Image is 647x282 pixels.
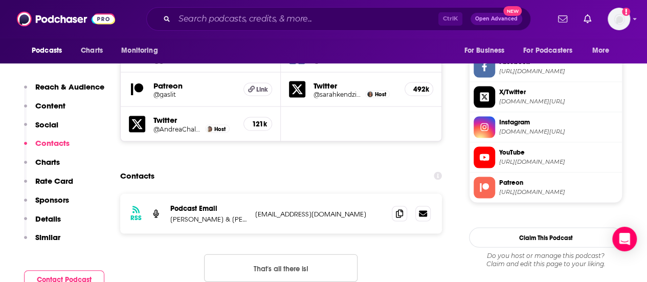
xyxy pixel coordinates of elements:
[256,85,268,94] span: Link
[24,120,58,139] button: Social
[469,252,622,268] div: Claim and edit this page to your liking.
[24,232,60,251] button: Similar
[35,101,65,111] p: Content
[499,118,618,127] span: Instagram
[81,44,103,58] span: Charts
[35,232,60,242] p: Similar
[499,188,618,196] span: https://www.patreon.com/gaslit
[474,117,618,138] a: Instagram[DOMAIN_NAME][URL]
[499,158,618,166] span: https://www.youtube.com/@gaslitnation
[469,252,622,260] span: Do you host or manage this podcast?
[24,138,70,157] button: Contacts
[114,41,171,60] button: open menu
[585,41,622,60] button: open menu
[24,157,60,176] button: Charts
[35,195,69,205] p: Sponsors
[153,91,235,98] a: @gaslit
[612,227,637,251] div: Open Intercom Messenger
[503,6,522,16] span: New
[499,178,618,187] span: Patreon
[523,44,572,58] span: For Podcasters
[474,147,618,168] a: YouTube[URL][DOMAIN_NAME]
[170,204,247,213] p: Podcast Email
[517,41,587,60] button: open menu
[413,85,425,94] h5: 492k
[170,215,247,224] p: [PERSON_NAME] & [PERSON_NAME]
[474,86,618,108] a: X/Twitter[DOMAIN_NAME][URL]
[474,56,618,78] a: Facebook[URL][DOMAIN_NAME]
[35,176,73,186] p: Rate Card
[35,214,61,224] p: Details
[622,8,630,16] svg: Add a profile image
[74,41,109,60] a: Charts
[204,254,358,282] button: Nothing here.
[499,88,618,97] span: X/Twitter
[207,126,212,132] img: Andrea Chalupa
[608,8,630,30] img: User Profile
[608,8,630,30] button: Show profile menu
[153,81,235,91] h5: Patreon
[121,44,158,58] span: Monitoring
[24,214,61,233] button: Details
[24,82,104,101] button: Reach & Audience
[438,12,462,26] span: Ctrl K
[146,7,531,31] div: Search podcasts, credits, & more...
[592,44,610,58] span: More
[314,91,363,98] a: @sarahkendzior
[24,101,65,120] button: Content
[25,41,75,60] button: open menu
[499,68,618,75] span: https://www.facebook.com/GaslitNation
[475,16,518,21] span: Open Advanced
[367,92,373,97] img: Sarah Kendzior
[579,10,595,28] a: Show notifications dropdown
[153,125,203,133] a: @AndreaChalupa
[130,214,142,222] h3: RSS
[499,128,618,136] span: instagram.com/gaslitnation
[17,9,115,29] img: Podchaser - Follow, Share and Rate Podcasts
[499,148,618,157] span: YouTube
[255,210,384,219] p: [EMAIL_ADDRESS][DOMAIN_NAME]
[464,44,504,58] span: For Business
[174,11,438,27] input: Search podcasts, credits, & more...
[24,195,69,214] button: Sponsors
[608,8,630,30] span: Logged in as AtriaBooks
[32,44,62,58] span: Podcasts
[214,126,226,133] span: Host
[474,177,618,199] a: Patreon[URL][DOMAIN_NAME]
[35,157,60,167] p: Charts
[243,83,272,96] a: Link
[499,98,618,105] span: twitter.com/sarahkendzior
[35,82,104,92] p: Reach & Audience
[35,138,70,148] p: Contacts
[252,120,263,128] h5: 121k
[35,120,58,129] p: Social
[375,91,386,98] span: Host
[120,166,154,186] h2: Contacts
[471,13,522,25] button: Open AdvancedNew
[314,81,396,91] h5: Twitter
[153,115,235,125] h5: Twitter
[469,228,622,248] button: Claim This Podcast
[24,176,73,195] button: Rate Card
[457,41,517,60] button: open menu
[554,10,571,28] a: Show notifications dropdown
